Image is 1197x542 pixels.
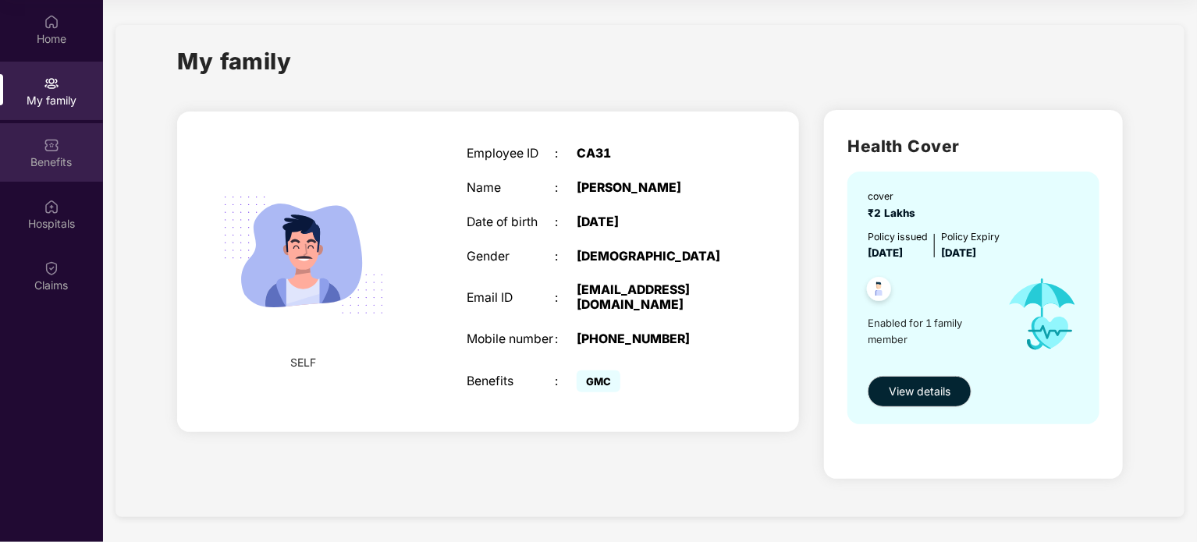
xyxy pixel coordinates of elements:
[941,229,1000,244] div: Policy Expiry
[868,229,928,244] div: Policy issued
[467,332,555,347] div: Mobile number
[467,291,555,306] div: Email ID
[291,354,317,371] span: SELF
[555,250,577,264] div: :
[44,260,59,276] img: svg+xml;base64,PHN2ZyBpZD0iQ2xhaW0iIHhtbG5zPSJodHRwOi8vd3d3LnczLm9yZy8yMDAwL3N2ZyIgd2lkdGg9IjIwIi...
[44,76,59,91] img: svg+xml;base64,PHN2ZyB3aWR0aD0iMjAiIGhlaWdodD0iMjAiIHZpZXdCb3g9IjAgMCAyMCAyMCIgZmlsbD0ibm9uZSIgeG...
[577,370,620,392] span: GMC
[847,133,1099,159] h2: Health Cover
[555,291,577,306] div: :
[889,383,950,400] span: View details
[868,315,993,347] span: Enabled for 1 family member
[577,283,731,313] div: [EMAIL_ADDRESS][DOMAIN_NAME]
[44,199,59,214] img: svg+xml;base64,PHN2ZyBpZD0iSG9zcGl0YWxzIiB4bWxucz0iaHR0cDovL3d3dy53My5vcmcvMjAwMC9zdmciIHdpZHRoPS...
[555,215,577,230] div: :
[177,44,292,79] h1: My family
[868,207,922,219] span: ₹2 Lakhs
[868,246,903,259] span: [DATE]
[467,250,555,264] div: Gender
[467,147,555,161] div: Employee ID
[577,215,731,230] div: [DATE]
[555,374,577,389] div: :
[555,147,577,161] div: :
[467,215,555,230] div: Date of birth
[467,181,555,196] div: Name
[555,332,577,347] div: :
[860,272,898,310] img: svg+xml;base64,PHN2ZyB4bWxucz0iaHR0cDovL3d3dy53My5vcmcvMjAwMC9zdmciIHdpZHRoPSI0OC45NDMiIGhlaWdodD...
[868,189,922,204] div: cover
[941,246,976,259] span: [DATE]
[993,261,1092,367] img: icon
[577,147,731,161] div: CA31
[577,250,731,264] div: [DEMOGRAPHIC_DATA]
[577,181,731,196] div: [PERSON_NAME]
[44,14,59,30] img: svg+xml;base64,PHN2ZyBpZD0iSG9tZSIgeG1sbnM9Imh0dHA6Ly93d3cudzMub3JnLzIwMDAvc3ZnIiB3aWR0aD0iMjAiIG...
[868,376,971,407] button: View details
[467,374,555,389] div: Benefits
[577,332,731,347] div: [PHONE_NUMBER]
[204,156,403,354] img: svg+xml;base64,PHN2ZyB4bWxucz0iaHR0cDovL3d3dy53My5vcmcvMjAwMC9zdmciIHdpZHRoPSIyMjQiIGhlaWdodD0iMT...
[555,181,577,196] div: :
[44,137,59,153] img: svg+xml;base64,PHN2ZyBpZD0iQmVuZWZpdHMiIHhtbG5zPSJodHRwOi8vd3d3LnczLm9yZy8yMDAwL3N2ZyIgd2lkdGg9Ij...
